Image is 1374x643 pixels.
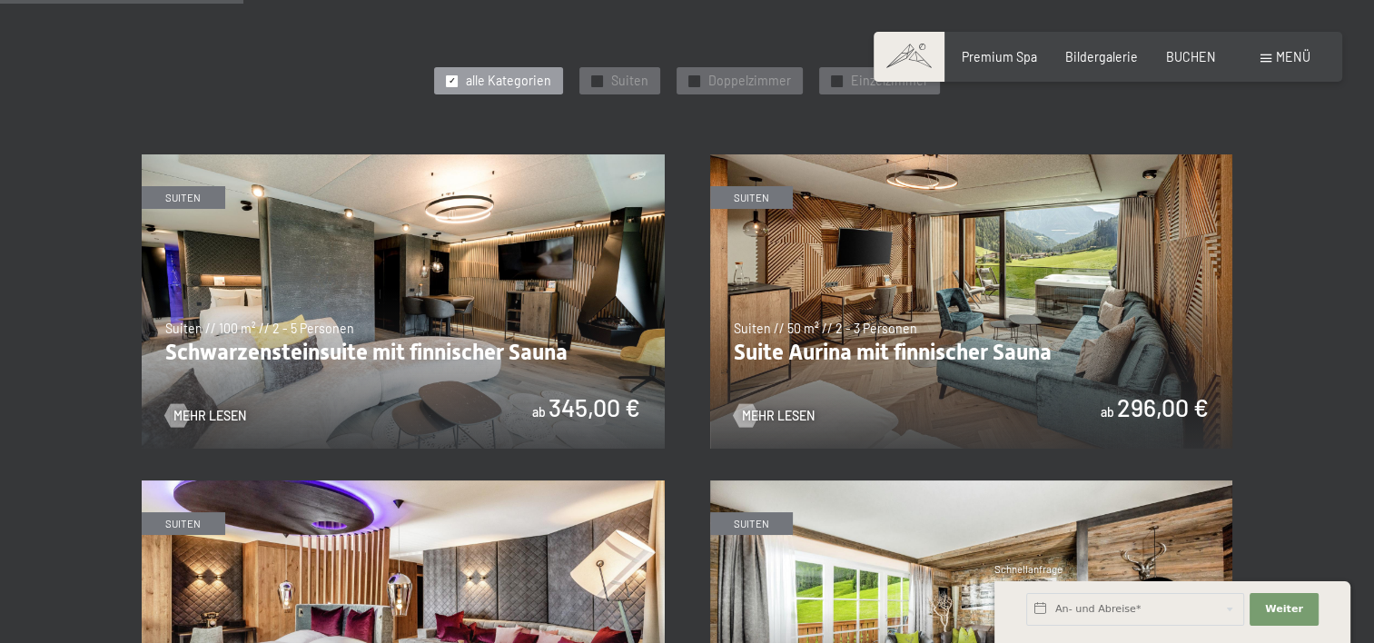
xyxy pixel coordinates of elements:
span: ✓ [691,75,698,86]
a: Bildergalerie [1065,49,1138,64]
span: Menü [1276,49,1310,64]
span: Schnellanfrage [994,563,1063,575]
span: ✓ [834,75,841,86]
span: Suiten [611,72,648,90]
span: Mehr Lesen [173,407,246,425]
img: Schwarzensteinsuite mit finnischer Sauna [142,154,665,449]
span: ✓ [594,75,601,86]
span: Einzelzimmer [851,72,928,90]
span: Weiter [1265,602,1303,617]
span: Mehr Lesen [742,407,815,425]
a: Chaletsuite mit Bio-Sauna [710,480,1233,490]
a: Schwarzensteinsuite mit finnischer Sauna [142,154,665,164]
span: alle Kategorien [466,72,551,90]
a: Premium Spa [962,49,1037,64]
span: ✓ [449,75,456,86]
button: Weiter [1250,593,1319,626]
a: Mehr Lesen [734,407,815,425]
span: Doppelzimmer [708,72,791,90]
a: Suite Aurina mit finnischer Sauna [710,154,1233,164]
a: BUCHEN [1166,49,1216,64]
a: Romantic Suite mit Bio-Sauna [142,480,665,490]
a: Mehr Lesen [165,407,246,425]
img: Suite Aurina mit finnischer Sauna [710,154,1233,449]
